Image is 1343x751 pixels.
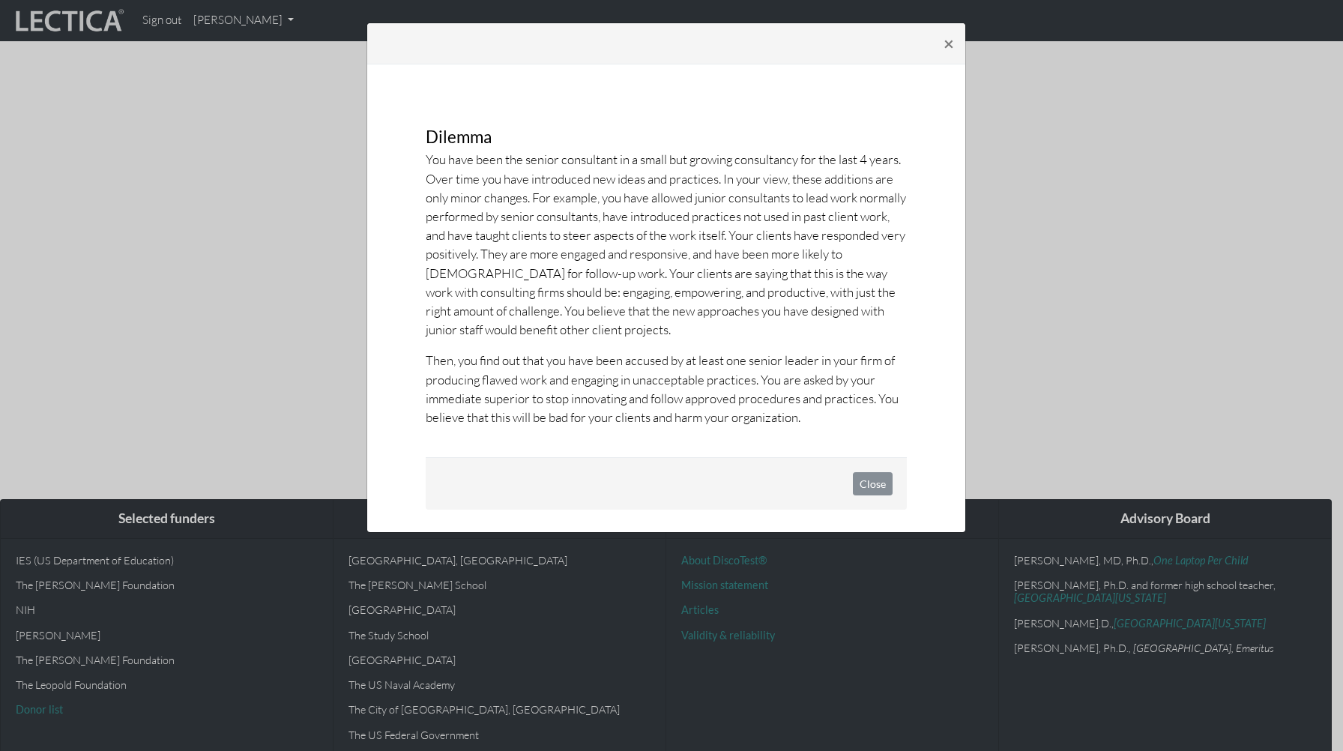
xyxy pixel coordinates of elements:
[426,116,907,147] h3: Dilemma
[426,150,907,339] p: You have been the senior consultant in a small but growing consultancy for the last 4 years. Over...
[426,351,907,426] p: Then, you find out that you have been accused by at least one senior leader in your firm of produ...
[853,472,893,495] button: Close
[944,32,954,54] span: ×
[932,22,966,64] button: Close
